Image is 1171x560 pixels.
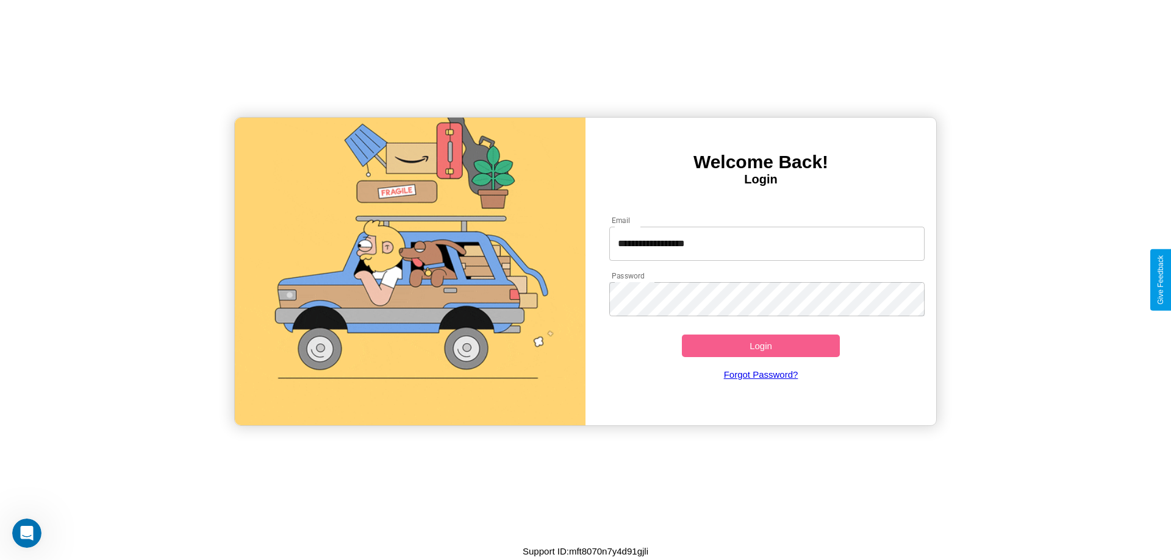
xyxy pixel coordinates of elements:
div: Give Feedback [1156,255,1165,305]
img: gif [235,118,585,425]
iframe: Intercom live chat [12,519,41,548]
p: Support ID: mft8070n7y4d91gjli [523,543,648,559]
h3: Welcome Back! [585,152,936,172]
a: Forgot Password? [603,357,919,392]
h4: Login [585,172,936,186]
label: Password [612,271,644,281]
label: Email [612,215,631,225]
button: Login [682,335,840,357]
